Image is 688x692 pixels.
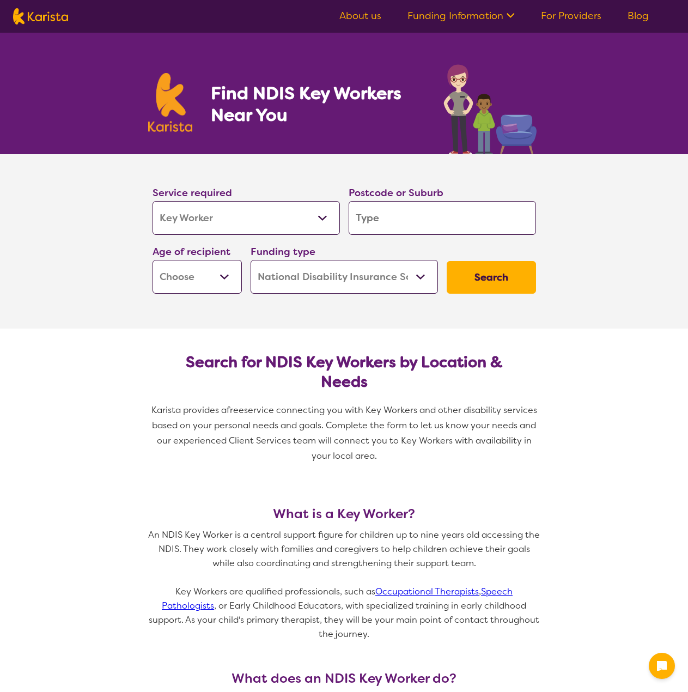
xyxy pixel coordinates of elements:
p: An NDIS Key Worker is a central support figure for children up to nine years old accessing the ND... [148,528,540,570]
label: Postcode or Suburb [349,186,443,199]
img: Karista logo [13,8,68,25]
h3: What does an NDIS Key Worker do? [148,671,540,686]
a: For Providers [541,9,601,22]
a: Blog [628,9,649,22]
h3: What is a Key Worker? [148,506,540,521]
a: About us [339,9,381,22]
img: Karista logo [148,73,193,132]
label: Funding type [251,245,315,258]
h2: Search for NDIS Key Workers by Location & Needs [161,353,527,392]
input: Type [349,201,536,235]
span: free [227,404,244,416]
img: key-worker [441,59,540,154]
span: service connecting you with Key Workers and other disability services based on your personal need... [152,404,539,462]
span: Karista provides a [151,404,227,416]
label: Age of recipient [153,245,230,258]
a: Funding Information [407,9,515,22]
button: Search [447,261,536,294]
label: Service required [153,186,232,199]
p: Key Workers are qualified professionals, such as , , or Early Childhood Educators, with specializ... [148,585,540,641]
a: Occupational Therapists [375,586,479,597]
h1: Find NDIS Key Workers Near You [211,82,422,126]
